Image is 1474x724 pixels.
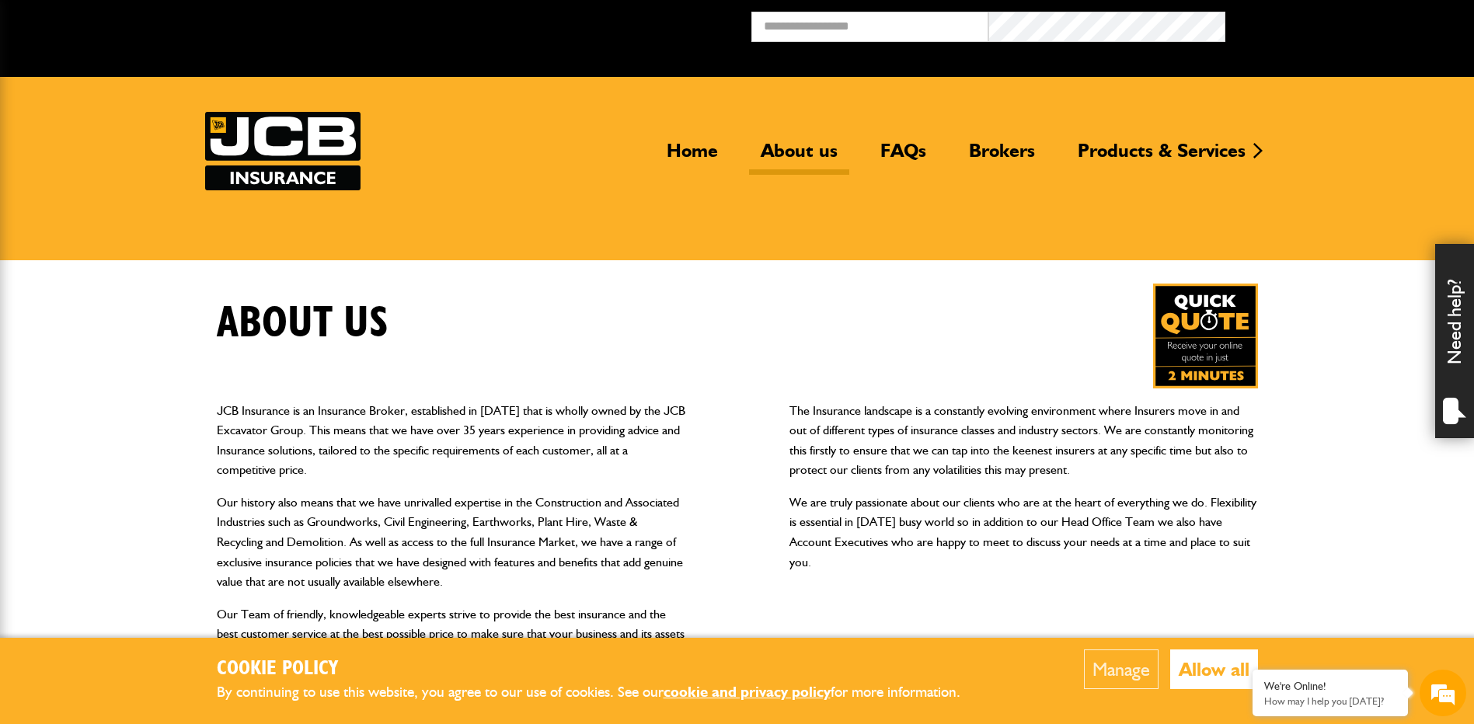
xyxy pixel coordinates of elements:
h1: About us [217,298,389,350]
button: Allow all [1170,649,1258,689]
p: How may I help you today? [1264,695,1396,707]
button: Manage [1084,649,1159,689]
a: About us [749,139,849,175]
button: Broker Login [1225,12,1462,36]
a: cookie and privacy policy [664,683,831,701]
a: FAQs [869,139,938,175]
img: Quick Quote [1153,284,1258,388]
p: Our Team of friendly, knowledgeable experts strive to provide the best insurance and the best cus... [217,604,685,664]
p: By continuing to use this website, you agree to our use of cookies. See our for more information. [217,680,986,705]
a: Products & Services [1066,139,1257,175]
p: The Insurance landscape is a constantly evolving environment where Insurers move in and out of di... [789,401,1258,480]
p: Our history also means that we have unrivalled expertise in the Construction and Associated Indus... [217,493,685,592]
a: Home [655,139,730,175]
p: We are truly passionate about our clients who are at the heart of everything we do. Flexibility i... [789,493,1258,572]
div: We're Online! [1264,680,1396,693]
a: Get your insurance quote in just 2-minutes [1153,284,1258,388]
a: JCB Insurance Services [205,112,361,190]
a: Brokers [957,139,1047,175]
div: Need help? [1435,244,1474,438]
p: JCB Insurance is an Insurance Broker, established in [DATE] that is wholly owned by the JCB Excav... [217,401,685,480]
h2: Cookie Policy [217,657,986,681]
img: JCB Insurance Services logo [205,112,361,190]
